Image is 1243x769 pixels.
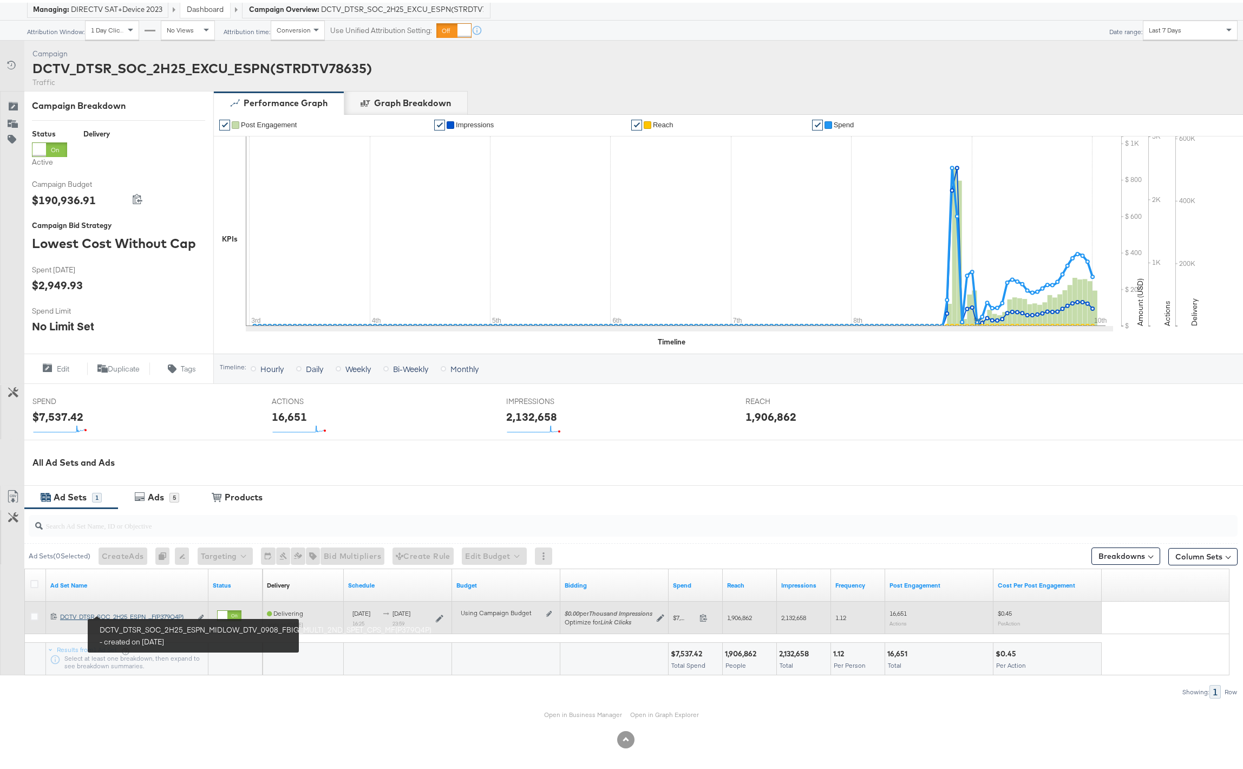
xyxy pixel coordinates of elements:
[32,56,372,75] div: DCTV_DTSR_SOC_2H25_EXCU_ESPN(STRDTV78635)
[330,23,432,33] label: Use Unified Attribution Setting:
[671,646,705,656] div: $7,537.42
[32,275,83,290] div: $2,949.93
[148,488,164,501] div: Ads
[727,578,773,587] a: The number of people your ad was served to.
[249,2,319,11] strong: Campaign Overview:
[725,646,760,656] div: 1,906,862
[781,578,827,587] a: The number of times your ad was served. On mobile apps an ad is counted as served the first time ...
[374,94,451,107] div: Graph Breakdown
[217,622,241,629] label: Active
[272,406,307,422] div: 16,651
[167,23,194,31] span: No Views
[155,545,175,562] div: 0
[998,617,1020,624] sub: Per Action
[267,578,290,587] div: Delivery
[631,117,642,128] a: ✔
[348,578,448,587] a: Shows when your Ad Set is scheduled to deliver.
[725,659,746,667] span: People
[267,607,303,615] span: Delivering
[392,617,404,624] sub: 23:59
[889,607,907,615] span: 16,651
[1109,25,1143,33] div: Date range:
[565,607,652,615] span: per
[996,646,1019,656] div: $0.45
[392,607,410,615] span: [DATE]
[169,490,179,500] div: 5
[393,361,428,372] span: Bi-Weekly
[1168,545,1238,563] button: Column Sets
[24,360,87,373] button: Edit
[1209,682,1221,696] div: 1
[181,361,196,372] span: Tags
[589,607,652,615] em: Thousand Impressions
[1189,296,1199,323] text: Delivery
[833,646,847,656] div: 1.12
[889,578,989,587] a: The number of actions related to your Page's posts as a result of your ad.
[780,659,793,667] span: Total
[87,360,151,373] button: Duplicate
[450,361,479,372] span: Monthly
[32,316,94,331] div: No Limit Set
[352,607,370,615] span: [DATE]
[32,97,205,109] div: Campaign Breakdown
[998,607,1012,615] span: $0.45
[812,117,823,128] a: ✔
[244,94,328,107] div: Performance Graph
[888,659,901,667] span: Total
[32,126,67,136] div: Status
[745,406,796,422] div: 1,906,862
[600,615,631,623] em: Link Clicks
[1149,23,1181,31] span: Last 7 Days
[835,578,881,587] a: The average number of times your ad was served to each person.
[781,611,806,619] span: 2,132,658
[544,708,622,716] a: Open in Business Manager
[506,406,557,422] div: 2,132,658
[92,490,102,500] div: 1
[222,231,238,242] div: KPIs
[321,2,483,12] span: DCTV_DTSR_SOC_2H25_EXCU_ESPN(STRDTV78635)
[996,659,1026,667] span: Per Action
[27,25,85,33] div: Attribution Window:
[32,231,205,250] div: Lowest Cost Without Cap
[456,578,556,587] a: Shows the current budget of Ad Set.
[219,117,230,128] a: ✔
[456,118,494,126] span: Impressions
[223,25,271,33] div: Attribution time:
[83,126,110,136] div: Delivery
[32,218,205,228] div: Campaign Bid Strategy
[434,117,445,128] a: ✔
[241,118,297,126] span: Post Engagement
[32,262,113,272] span: Spent [DATE]
[225,488,263,501] div: Products
[1224,686,1238,693] div: Row
[260,361,284,372] span: Hourly
[187,2,224,11] a: Dashboard
[653,118,673,126] span: Reach
[32,177,113,187] span: Campaign Budget
[565,607,579,615] em: $0.00
[306,361,323,372] span: Daily
[1135,276,1145,323] text: Amount (USD)
[150,360,213,373] button: Tags
[219,361,246,368] div: Timeline:
[60,610,192,618] div: DCTV_DTSR_SOC_2H25_ESPN_...F(P379Q4P)
[91,23,126,31] span: 1 Day Clicks
[1162,298,1172,323] text: Actions
[630,708,699,716] a: Open in Graph Explorer
[352,617,364,624] sub: 16:25
[565,578,664,587] a: Shows your bid and optimisation settings for this Ad Set.
[835,611,846,619] span: 1.12
[345,361,371,372] span: Weekly
[108,361,140,372] span: Duplicate
[32,154,67,165] label: Active
[998,578,1097,587] a: The average cost per action related to your Page's posts as a result of your ad.
[50,578,204,587] a: Your Ad Set name.
[673,578,718,587] a: The total amount spent to date.
[43,508,1125,529] input: Search Ad Set Name, ID or Objective
[1091,545,1160,562] button: Breakdowns
[54,488,87,501] div: Ad Sets
[745,394,827,404] span: REACH
[32,394,114,404] span: SPEND
[834,659,866,667] span: Per Person
[277,23,311,31] span: Conversion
